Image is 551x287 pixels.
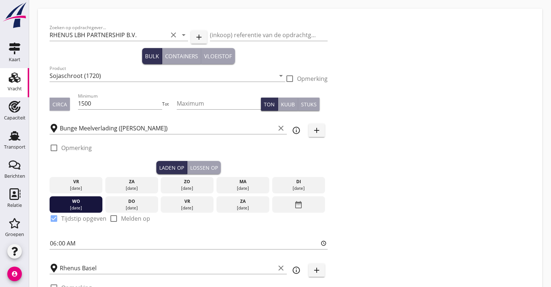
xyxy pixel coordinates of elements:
i: arrow_drop_down [277,71,285,80]
i: add [312,126,321,135]
div: Vracht [8,86,22,91]
button: Vloeistof [201,48,235,64]
i: clear [277,124,285,133]
label: Opmerking [61,144,92,152]
div: Groepen [5,232,24,237]
button: Containers [162,48,201,64]
div: Transport [4,145,26,149]
div: za [218,198,267,205]
img: logo-small.a267ee39.svg [1,2,28,29]
button: Kuub [278,98,298,111]
i: account_circle [7,267,22,281]
div: Stuks [301,101,317,108]
input: (inkoop) referentie van de opdrachtgever [210,29,328,41]
div: [DATE] [51,205,101,211]
i: date_range [294,198,303,211]
div: vr [163,198,212,205]
div: Containers [165,52,198,60]
i: add [312,266,321,275]
div: [DATE] [107,205,156,211]
button: Stuks [298,98,320,111]
button: Laden op [156,161,187,174]
div: Bulk [145,52,159,60]
div: wo [51,198,101,205]
div: Ton [264,101,275,108]
input: Maximum [177,98,261,109]
input: Product [50,70,275,82]
div: za [107,178,156,185]
label: Melden op [121,215,150,222]
div: [DATE] [218,205,267,211]
div: di [274,178,323,185]
div: Berichten [4,174,25,178]
label: Tijdstip opgeven [61,215,106,222]
input: Losplaats [60,262,275,274]
div: Circa [52,101,67,108]
label: Opmerking [297,75,328,82]
div: Tot [162,101,177,107]
input: Laadplaats [60,122,275,134]
button: Ton [261,98,278,111]
i: clear [277,264,285,272]
div: Kuub [281,101,295,108]
div: vr [51,178,101,185]
div: [DATE] [274,185,323,192]
i: add [195,33,203,42]
input: Minimum [78,98,162,109]
div: Capaciteit [4,115,26,120]
div: Vloeistof [204,52,232,60]
div: [DATE] [107,185,156,192]
button: Circa [50,98,70,111]
button: Bulk [142,48,162,64]
div: do [107,198,156,205]
div: [DATE] [51,185,101,192]
div: ma [218,178,267,185]
div: Laden op [159,164,184,172]
div: [DATE] [163,185,212,192]
i: clear [169,31,178,39]
div: [DATE] [218,185,267,192]
i: info_outline [292,266,301,275]
div: zo [163,178,212,185]
i: arrow_drop_down [179,31,188,39]
button: Lossen op [187,161,221,174]
div: Lossen op [190,164,218,172]
div: Relatie [7,203,22,208]
input: Zoeken op opdrachtgever... [50,29,168,41]
div: [DATE] [163,205,212,211]
div: Kaart [9,57,20,62]
i: info_outline [292,126,301,135]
